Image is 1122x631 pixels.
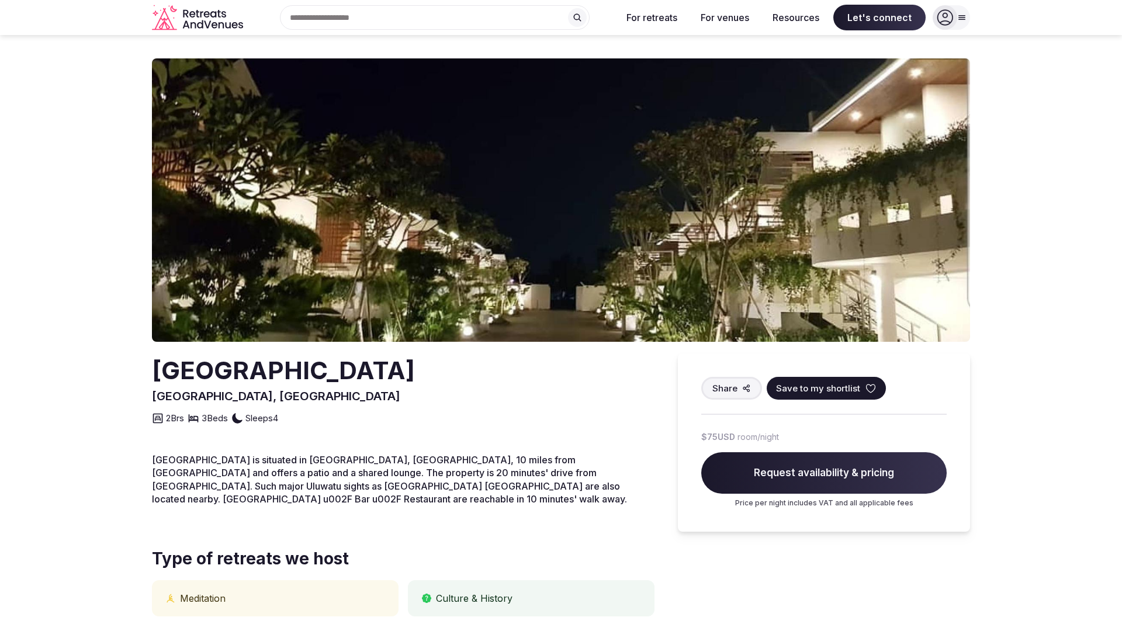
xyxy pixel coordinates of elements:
[152,5,245,31] svg: Retreats and Venues company logo
[617,5,687,30] button: For retreats
[701,498,947,508] p: Price per night includes VAT and all applicable fees
[152,5,245,31] a: Visit the homepage
[767,377,886,400] button: Save to my shortlist
[737,431,779,443] span: room/night
[701,431,735,443] span: $75 USD
[245,412,278,424] span: Sleeps 4
[833,5,926,30] span: Let's connect
[166,594,175,603] button: Physical and mental health icon tooltip
[763,5,829,30] button: Resources
[152,454,627,505] span: [GEOGRAPHIC_DATA] is situated in [GEOGRAPHIC_DATA], [GEOGRAPHIC_DATA], 10 miles from [GEOGRAPHIC_...
[701,452,947,494] span: Request availability & pricing
[152,353,415,388] h2: [GEOGRAPHIC_DATA]
[701,377,762,400] button: Share
[152,58,970,342] img: Venue cover photo
[712,382,737,394] span: Share
[152,389,400,403] span: [GEOGRAPHIC_DATA], [GEOGRAPHIC_DATA]
[691,5,759,30] button: For venues
[202,412,228,424] span: 3 Beds
[166,412,184,424] span: 2 Brs
[422,594,431,603] button: Misc icon tooltip
[152,547,654,570] span: Type of retreats we host
[776,382,860,394] span: Save to my shortlist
